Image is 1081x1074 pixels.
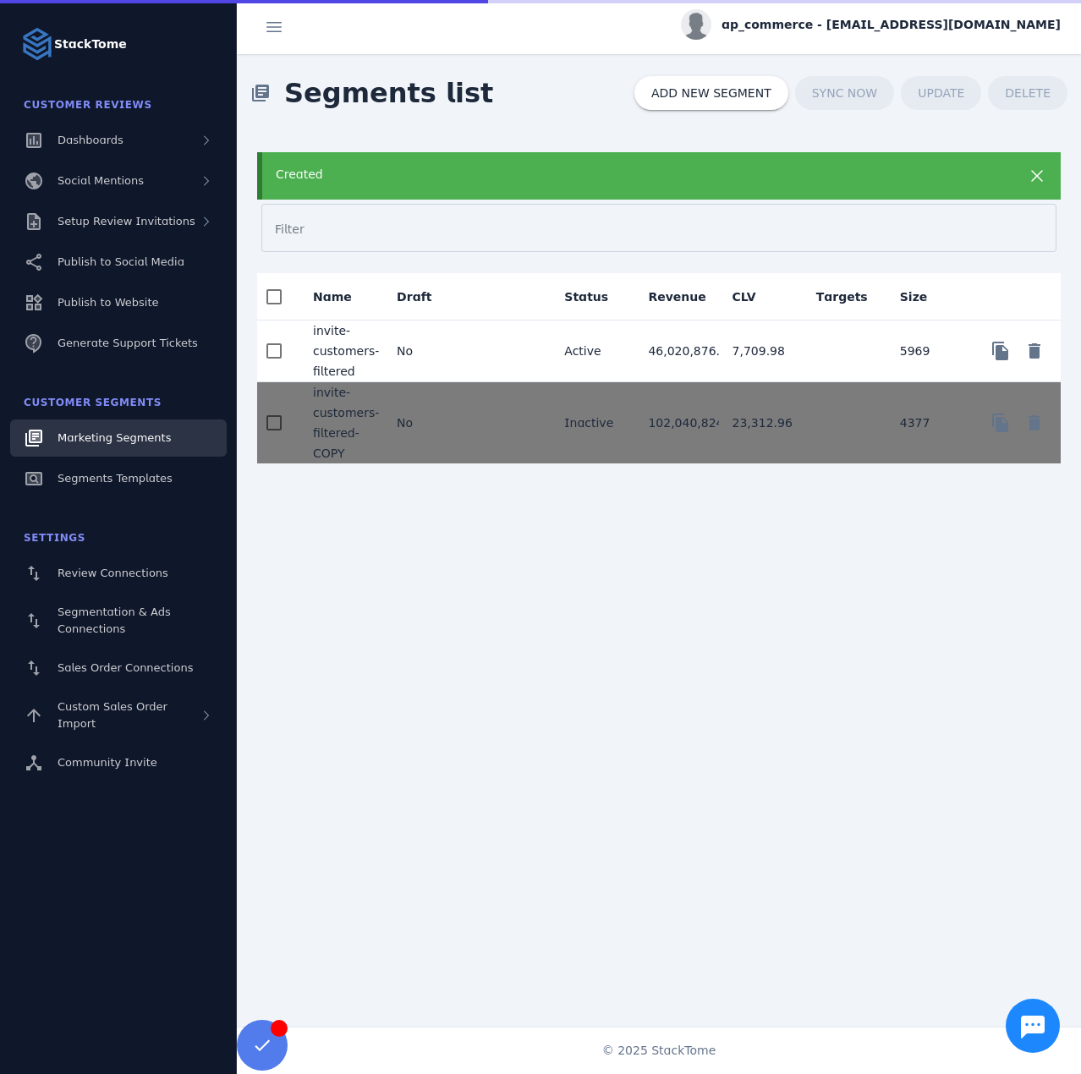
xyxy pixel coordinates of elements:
[648,288,705,305] div: Revenue
[719,321,803,382] mat-cell: 7,709.98
[275,222,305,236] mat-label: Filter
[250,83,271,103] mat-icon: library_books
[648,288,721,305] div: Revenue
[58,567,168,579] span: Review Connections
[10,555,227,592] a: Review Connections
[24,99,152,111] span: Customer Reviews
[276,166,970,184] div: Created
[651,87,771,99] span: ADD NEW SEGMENT
[313,288,367,305] div: Name
[10,649,227,687] a: Sales Order Connections
[634,76,788,110] button: ADD NEW SEGMENT
[54,36,127,53] strong: StackTome
[634,321,718,382] mat-cell: 46,020,876.00
[984,334,1018,368] button: Copy
[886,382,970,463] mat-cell: 4377
[10,244,227,281] a: Publish to Social Media
[733,288,756,305] div: CLV
[984,406,1018,440] button: Copy
[58,605,171,635] span: Segmentation & Ads Connections
[900,288,928,305] div: Size
[299,382,383,463] mat-cell: invite-customers-filtered-COPY
[20,27,54,61] img: Logo image
[58,661,193,674] span: Sales Order Connections
[10,284,227,321] a: Publish to Website
[886,321,970,382] mat-cell: 5969
[803,273,886,321] mat-header-cell: Targets
[58,431,171,444] span: Marketing Segments
[58,215,195,227] span: Setup Review Invitations
[719,382,803,463] mat-cell: 23,312.96
[634,382,718,463] mat-cell: 102,040,824.00
[10,744,227,781] a: Community Invite
[10,419,227,457] a: Marketing Segments
[1018,406,1051,440] button: Delete
[58,756,157,769] span: Community Invite
[383,321,467,382] mat-cell: No
[10,325,227,362] a: Generate Support Tickets
[58,337,198,349] span: Generate Support Tickets
[397,288,447,305] div: Draft
[551,321,634,382] mat-cell: Active
[1018,334,1051,368] button: Delete
[10,460,227,497] a: Segments Templates
[58,255,184,268] span: Publish to Social Media
[397,288,431,305] div: Draft
[733,288,771,305] div: CLV
[58,472,173,485] span: Segments Templates
[24,532,85,544] span: Settings
[564,288,608,305] div: Status
[58,134,123,146] span: Dashboards
[58,174,144,187] span: Social Mentions
[313,288,352,305] div: Name
[681,9,1061,40] button: ap_commerce - [EMAIL_ADDRESS][DOMAIN_NAME]
[564,288,623,305] div: Status
[383,382,467,463] mat-cell: No
[58,700,167,730] span: Custom Sales Order Import
[722,16,1061,34] span: ap_commerce - [EMAIL_ADDRESS][DOMAIN_NAME]
[271,59,507,127] span: Segments list
[58,296,158,309] span: Publish to Website
[10,595,227,646] a: Segmentation & Ads Connections
[24,397,162,408] span: Customer Segments
[602,1042,716,1060] span: © 2025 StackTome
[299,321,383,382] mat-cell: invite-customers-filtered
[551,382,634,463] mat-cell: Inactive
[681,9,711,40] img: profile.jpg
[900,288,943,305] div: Size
